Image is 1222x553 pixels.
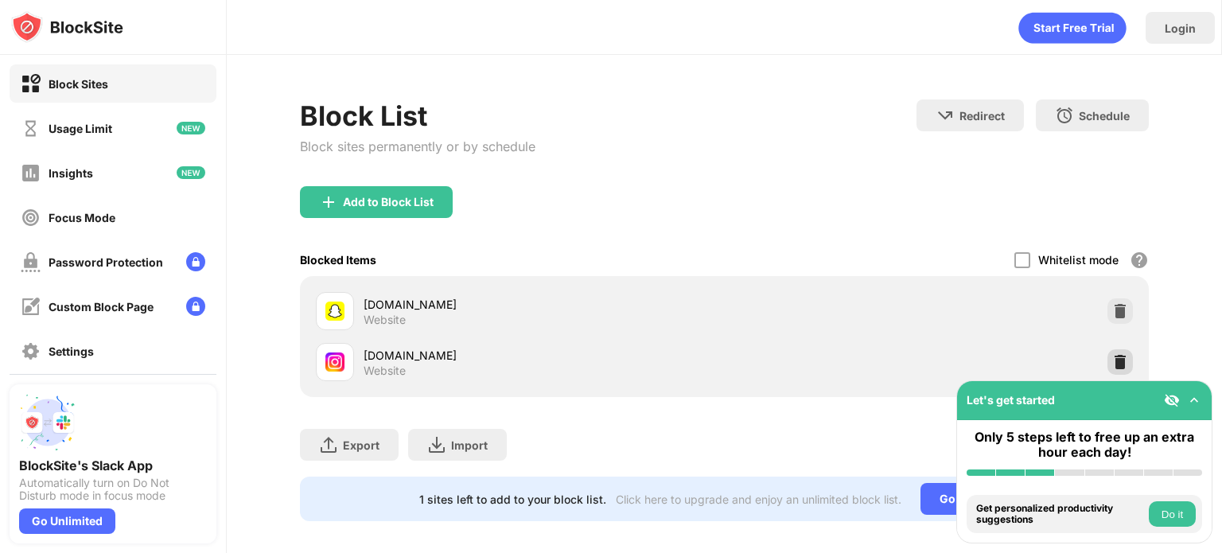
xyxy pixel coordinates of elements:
div: Blocked Items [300,253,376,267]
div: animation [1018,12,1127,44]
div: Settings [49,345,94,358]
div: Export [343,438,379,452]
div: Schedule [1079,109,1130,123]
div: Focus Mode [49,211,115,224]
img: logo-blocksite.svg [11,11,123,43]
img: lock-menu.svg [186,252,205,271]
div: Block sites permanently or by schedule [300,138,535,154]
div: [DOMAIN_NAME] [364,347,724,364]
div: Add to Block List [343,196,434,208]
img: settings-off.svg [21,341,41,361]
div: Password Protection [49,255,163,269]
img: password-protection-off.svg [21,252,41,272]
div: Website [364,313,406,327]
img: new-icon.svg [177,166,205,179]
img: insights-off.svg [21,163,41,183]
div: Block Sites [49,77,108,91]
div: Whitelist mode [1038,253,1119,267]
img: block-on.svg [21,74,41,94]
div: Custom Block Page [49,300,154,313]
div: Go Unlimited [920,483,1029,515]
div: Click here to upgrade and enjoy an unlimited block list. [616,493,901,506]
img: time-usage-off.svg [21,119,41,138]
img: favicons [325,352,344,372]
div: BlockSite's Slack App [19,458,207,473]
div: Only 5 steps left to free up an extra hour each day! [967,430,1202,460]
div: Website [364,364,406,378]
img: favicons [325,302,344,321]
div: Usage Limit [49,122,112,135]
img: new-icon.svg [177,122,205,134]
img: omni-setup-toggle.svg [1186,392,1202,408]
div: Let's get started [967,393,1055,407]
div: Import [451,438,488,452]
div: Insights [49,166,93,180]
img: push-slack.svg [19,394,76,451]
img: focus-off.svg [21,208,41,228]
img: customize-block-page-off.svg [21,297,41,317]
img: lock-menu.svg [186,297,205,316]
div: Automatically turn on Do Not Disturb mode in focus mode [19,477,207,502]
div: Redirect [959,109,1005,123]
div: Go Unlimited [19,508,115,534]
div: Block List [300,99,535,132]
div: Login [1165,21,1196,35]
div: 1 sites left to add to your block list. [419,493,606,506]
img: eye-not-visible.svg [1164,392,1180,408]
div: Get personalized productivity suggestions [976,503,1145,526]
button: Do it [1149,501,1196,527]
div: [DOMAIN_NAME] [364,296,724,313]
